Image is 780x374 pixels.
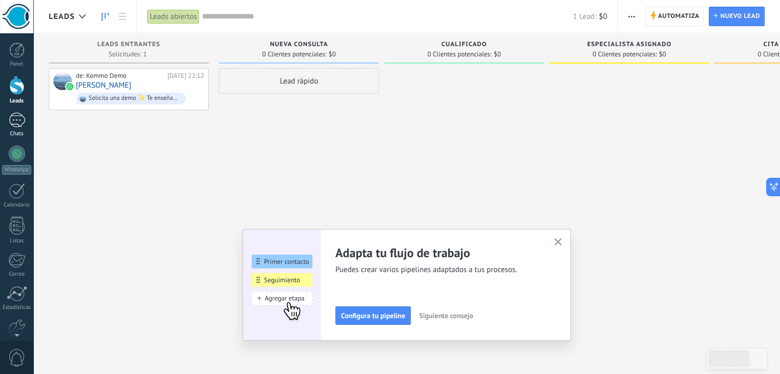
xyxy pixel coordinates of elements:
[96,7,114,27] a: Leads
[624,7,639,26] button: Más
[599,12,607,22] span: $0
[709,7,765,26] a: Nuevo lead
[419,312,473,319] span: Siguiente consejo
[2,98,32,105] div: Leads
[2,271,32,278] div: Correo
[53,72,72,90] div: Oscar Amezqueta
[554,41,704,50] div: Especialista asignado
[114,7,131,27] a: Lista
[2,131,32,137] div: Chats
[335,265,542,275] span: Puedes crear varios pipelines adaptados a tus procesos.
[97,41,161,48] span: Leads Entrantes
[76,72,164,80] div: de: Kommo Demo
[147,9,199,24] div: Leads abiertos
[414,308,477,323] button: Siguiente consejo
[427,51,491,57] span: 0 Clientes potenciales:
[89,95,181,102] div: Solicita una demo ✨ Te enseñamos cómo funciona en directo 🎥.
[592,51,656,57] span: 0 Clientes potenciales:
[389,41,539,50] div: Cualificado
[329,51,336,57] span: $0
[2,61,32,68] div: Panel
[494,51,501,57] span: $0
[587,41,671,48] span: Especialista asignado
[224,41,374,50] div: Nueva consulta
[2,165,31,175] div: WhatsApp
[167,72,204,80] div: [DATE] 22:12
[262,51,326,57] span: 0 Clientes potenciales:
[219,68,379,94] div: Lead rápido
[109,51,147,57] span: Solicitudes: 1
[341,312,405,319] span: Configura tu pipeline
[270,41,328,48] span: Nueva consulta
[659,51,666,57] span: $0
[658,7,699,26] span: Automatiza
[335,245,542,261] h2: Adapta tu flujo de trabajo
[442,41,487,48] span: Cualificado
[2,238,32,244] div: Listas
[720,7,760,26] span: Nuevo lead
[76,81,131,90] a: [PERSON_NAME]
[646,7,704,26] a: Automatiza
[66,83,73,90] img: waba.svg
[2,304,32,311] div: Estadísticas
[2,202,32,209] div: Calendario
[335,306,411,325] button: Configura tu pipeline
[573,12,596,22] span: 1 Lead:
[54,41,204,50] div: Leads Entrantes
[49,12,75,22] span: Leads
